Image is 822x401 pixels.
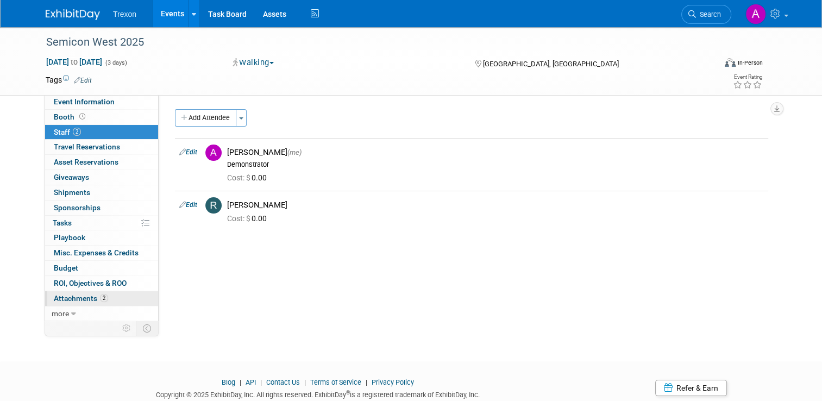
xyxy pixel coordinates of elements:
div: [PERSON_NAME] [227,200,764,210]
td: Tags [46,74,92,85]
a: more [45,306,158,321]
span: [DATE] [DATE] [46,57,103,67]
a: Misc. Expenses & Credits [45,246,158,260]
span: Travel Reservations [54,142,120,151]
span: Attachments [54,294,108,303]
a: Travel Reservations [45,140,158,154]
a: Blog [222,378,235,386]
span: | [363,378,370,386]
span: Booth not reserved yet [77,112,87,121]
div: [PERSON_NAME] [227,147,764,158]
div: Event Format [657,57,763,73]
a: Search [681,5,731,24]
a: Edit [179,201,197,209]
span: Sponsorships [54,203,101,212]
a: Asset Reservations [45,155,158,170]
a: Budget [45,261,158,275]
span: to [69,58,79,66]
a: Sponsorships [45,200,158,215]
span: | [302,378,309,386]
a: Booth [45,110,158,124]
span: Giveaways [54,173,89,181]
button: Walking [229,57,278,68]
span: Staff [54,128,81,136]
span: Playbook [54,233,85,242]
span: | [237,378,244,386]
span: 0.00 [227,173,271,182]
span: ROI, Objectives & ROO [54,279,127,287]
a: Refer & Earn [655,380,727,396]
a: Tasks [45,216,158,230]
span: Tasks [53,218,72,227]
a: Giveaways [45,170,158,185]
a: Contact Us [266,378,300,386]
button: Add Attendee [175,109,236,127]
span: Budget [54,264,78,272]
a: Staff2 [45,125,158,140]
span: (3 days) [104,59,127,66]
a: Terms of Service [310,378,361,386]
div: In-Person [737,59,763,67]
a: Shipments [45,185,158,200]
span: 2 [100,294,108,302]
span: | [258,378,265,386]
a: Playbook [45,230,158,245]
div: Copyright © 2025 ExhibitDay, Inc. All rights reserved. ExhibitDay is a registered trademark of Ex... [46,387,589,400]
a: API [246,378,256,386]
td: Personalize Event Tab Strip [117,321,136,335]
span: Search [696,10,721,18]
span: more [52,309,69,318]
span: Event Information [54,97,115,106]
div: Demonstrator [227,160,764,169]
span: 0.00 [227,214,271,223]
div: Event Rating [733,74,762,80]
a: Edit [74,77,92,84]
a: Event Information [45,95,158,109]
img: ExhibitDay [46,9,100,20]
img: A.jpg [205,145,222,161]
img: Anna-Marie Lance [745,4,766,24]
img: R.jpg [205,197,222,214]
div: Semicon West 2025 [42,33,702,52]
a: Attachments2 [45,291,158,306]
a: ROI, Objectives & ROO [45,276,158,291]
a: Edit [179,148,197,156]
span: Cost: $ [227,173,252,182]
td: Toggle Event Tabs [136,321,159,335]
span: Cost: $ [227,214,252,223]
span: Misc. Expenses & Credits [54,248,139,257]
a: Privacy Policy [372,378,414,386]
span: Shipments [54,188,90,197]
span: Asset Reservations [54,158,118,166]
span: (me) [287,148,302,156]
img: Format-Inperson.png [725,58,736,67]
span: Trexon [113,10,136,18]
sup: ® [346,390,350,396]
span: Booth [54,112,87,121]
span: 2 [73,128,81,136]
span: [GEOGRAPHIC_DATA], [GEOGRAPHIC_DATA] [483,60,619,68]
